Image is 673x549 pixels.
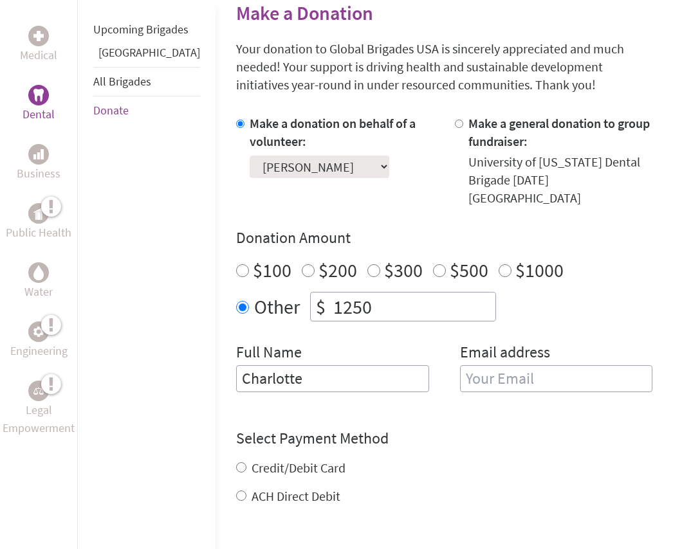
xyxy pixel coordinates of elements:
label: Email address [460,342,550,365]
h4: Donation Amount [236,228,652,248]
p: Medical [20,46,57,64]
label: $500 [450,258,488,282]
p: Legal Empowerment [3,401,75,437]
label: ACH Direct Debit [252,488,340,504]
p: Public Health [6,224,71,242]
p: Business [17,165,60,183]
input: Enter Amount [331,292,495,321]
input: Your Email [460,365,653,392]
label: Other [254,292,300,321]
a: [GEOGRAPHIC_DATA] [98,45,200,60]
div: University of [US_STATE] Dental Brigade [DATE] [GEOGRAPHIC_DATA] [468,153,653,207]
label: $100 [253,258,291,282]
img: Medical [33,31,44,41]
label: Credit/Debit Card [252,460,346,476]
img: Water [33,265,44,280]
label: $1000 [515,258,564,282]
p: Dental [23,105,55,123]
li: All Brigades [93,67,200,96]
img: Public Health [33,207,44,220]
a: DentalDental [23,85,55,123]
a: MedicalMedical [20,26,57,64]
div: Business [28,144,49,165]
img: Engineering [33,327,44,337]
label: $300 [384,258,423,282]
p: Water [24,283,53,301]
div: Engineering [28,321,49,342]
div: Water [28,262,49,283]
a: All Brigades [93,74,151,89]
a: EngineeringEngineering [10,321,68,360]
p: Engineering [10,342,68,360]
a: BusinessBusiness [17,144,60,183]
h2: Make a Donation [236,1,652,24]
input: Enter Full Name [236,365,429,392]
label: Full Name [236,342,302,365]
img: Legal Empowerment [33,387,44,395]
img: Business [33,149,44,159]
li: Upcoming Brigades [93,15,200,44]
div: Legal Empowerment [28,381,49,401]
a: Donate [93,103,129,118]
img: Dental [33,89,44,101]
a: WaterWater [24,262,53,301]
a: Upcoming Brigades [93,22,189,37]
li: Panama [93,44,200,67]
li: Donate [93,96,200,125]
label: Make a donation on behalf of a volunteer: [250,115,416,149]
label: Make a general donation to group fundraiser: [468,115,650,149]
a: Public HealthPublic Health [6,203,71,242]
h4: Select Payment Method [236,428,652,449]
div: Medical [28,26,49,46]
div: Dental [28,85,49,105]
div: Public Health [28,203,49,224]
div: $ [311,292,331,321]
label: $200 [318,258,357,282]
p: Your donation to Global Brigades USA is sincerely appreciated and much needed! Your support is dr... [236,40,652,94]
a: Legal EmpowermentLegal Empowerment [3,381,75,437]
